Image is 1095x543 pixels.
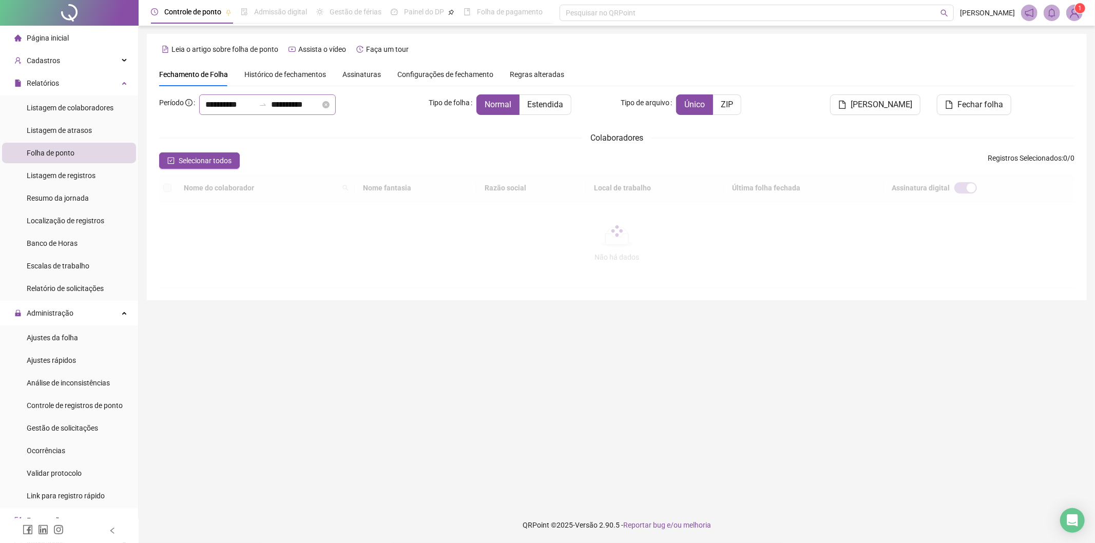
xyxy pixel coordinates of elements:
[404,8,444,16] span: Painel do DP
[14,517,22,524] span: export
[14,57,22,64] span: user-add
[167,157,175,164] span: check-square
[945,101,953,109] span: file
[830,94,920,115] button: [PERSON_NAME]
[23,525,33,535] span: facebook
[684,100,705,109] span: Único
[27,334,78,342] span: Ajustes da folha
[1067,5,1082,21] img: 67348
[38,525,48,535] span: linkedin
[957,99,1003,111] span: Fechar folha
[225,9,232,15] span: pushpin
[477,8,543,16] span: Folha de pagamento
[485,100,511,109] span: Normal
[27,56,60,65] span: Cadastros
[241,8,248,15] span: file-done
[464,8,471,15] span: book
[322,101,330,108] span: close-circle
[27,356,76,364] span: Ajustes rápidos
[27,309,73,317] span: Administração
[575,521,598,529] span: Versão
[27,424,98,432] span: Gestão de solicitações
[621,97,669,108] span: Tipo de arquivo
[259,101,267,109] span: to
[527,100,563,109] span: Estendida
[838,101,847,109] span: file
[159,99,184,107] span: Período
[162,46,169,53] span: file-text
[27,447,65,455] span: Ocorrências
[1075,3,1085,13] sup: Atualize o seu contato no menu Meus Dados
[429,97,470,108] span: Tipo de folha
[27,262,89,270] span: Escalas de trabalho
[14,309,22,317] span: lock
[27,492,105,500] span: Link para registro rápido
[391,8,398,15] span: dashboard
[179,155,232,166] span: Selecionar todos
[448,9,454,15] span: pushpin
[164,8,221,16] span: Controle de ponto
[14,34,22,42] span: home
[988,154,1062,162] span: Registros Selecionados
[27,217,104,225] span: Localização de registros
[1025,8,1034,17] span: notification
[721,100,733,109] span: ZIP
[254,8,307,16] span: Admissão digital
[366,45,409,53] span: Faça um tour
[510,71,564,78] span: Regras alteradas
[27,34,69,42] span: Página inicial
[298,45,346,53] span: Assista o vídeo
[259,101,267,109] span: swap-right
[53,525,64,535] span: instagram
[937,94,1011,115] button: Fechar folha
[27,79,59,87] span: Relatórios
[851,99,912,111] span: [PERSON_NAME]
[623,521,711,529] span: Reportar bug e/ou melhoria
[330,8,381,16] span: Gestão de férias
[397,71,493,78] span: Configurações de fechamento
[27,149,74,157] span: Folha de ponto
[139,507,1095,543] footer: QRPoint © 2025 - 2.90.5 -
[27,126,92,134] span: Listagem de atrasos
[159,70,228,79] span: Fechamento de Folha
[1047,8,1056,17] span: bell
[960,7,1015,18] span: [PERSON_NAME]
[185,99,193,106] span: info-circle
[316,8,323,15] span: sun
[590,133,643,143] span: Colaboradores
[244,70,326,79] span: Histórico de fechamentos
[289,46,296,53] span: youtube
[27,171,95,180] span: Listagem de registros
[27,239,78,247] span: Banco de Horas
[159,152,240,169] button: Selecionar todos
[14,80,22,87] span: file
[1079,5,1082,12] span: 1
[109,527,116,534] span: left
[27,469,82,477] span: Validar protocolo
[27,516,67,525] span: Exportações
[1060,508,1085,533] div: Open Intercom Messenger
[151,8,158,15] span: clock-circle
[940,9,948,17] span: search
[27,104,113,112] span: Listagem de colaboradores
[27,401,123,410] span: Controle de registros de ponto
[171,45,278,53] span: Leia o artigo sobre folha de ponto
[27,379,110,387] span: Análise de inconsistências
[27,194,89,202] span: Resumo da jornada
[988,152,1074,169] span: : 0 / 0
[356,46,363,53] span: history
[27,284,104,293] span: Relatório de solicitações
[342,71,381,78] span: Assinaturas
